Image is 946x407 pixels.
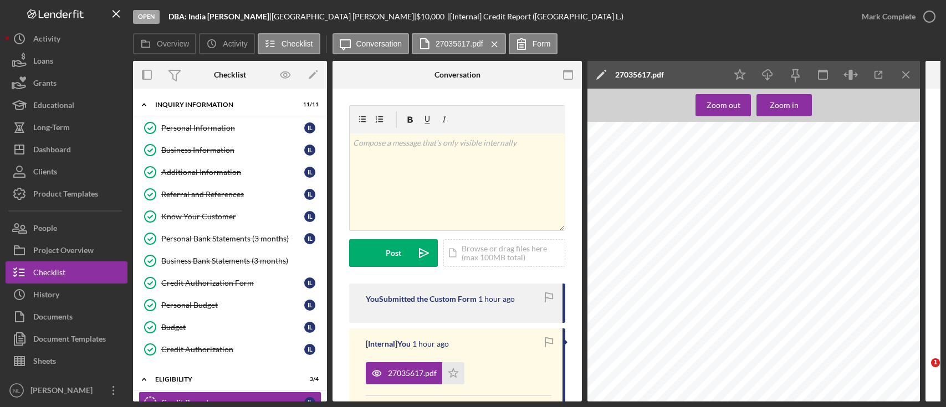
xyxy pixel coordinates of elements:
[608,202,648,206] span: CURRENT ADDRESS:
[612,374,634,378] span: APPLICANT
[612,317,701,321] span: CURRENT INPUT TO 2ND PREVIOUS FILE:
[388,369,437,378] div: 27035617.pdf
[304,167,315,178] div: I L
[612,321,703,326] span: * HOUSE NUMBER: NOT AN EXACT MATCH
[6,261,127,284] a: Checklist
[33,239,94,264] div: Project Overview
[366,339,411,348] div: [Internal] You
[873,380,887,384] span: Bureau
[6,379,127,401] button: NL[PERSON_NAME]
[304,145,315,156] div: I L
[659,202,739,207] span: [STREET_ADDRESS][PERSON_NAME]
[133,33,196,54] button: Overview
[6,138,127,161] button: Dashboard
[161,256,321,265] div: Business Bank Statements (3 months)
[600,156,618,160] span: SEND TO:
[612,299,673,303] span: * CITY NAME: EXACT MATCH
[738,162,750,166] span: DATE:
[33,72,57,97] div: Grants
[878,394,883,398] span: TU
[6,72,127,94] button: Grants
[612,237,690,241] span: CURRENT INPUT TO CURRENT FILE:
[6,239,127,261] a: Project Overview
[6,50,127,72] button: Loans
[6,284,127,306] button: History
[659,192,755,197] span: [GEOGRAPHIC_DATA], [GEOGRAPHIC_DATA]
[717,380,733,384] span: Address
[612,312,714,317] span: * APARTMENT NUMBER: NOT AN EXACT MATCH
[366,295,477,303] div: You Submitted the Custom Form
[33,350,56,375] div: Sheets
[6,350,127,372] button: Sheets
[612,348,670,352] span: * ZIP CODE: EXACT MATCH
[612,250,698,255] span: * STREET NAME: NOT AN EXACT MATCH
[612,330,698,334] span: * STREET NAME: NOT AN EXACT MATCH
[258,33,320,54] button: Checklist
[778,387,809,391] span: PHLEBOTOMICT
[6,116,127,138] button: Long-Term
[33,306,73,331] div: Documents
[6,28,127,50] button: Activity
[621,167,713,171] span: [STREET_ADDRESS] [GEOGRAPHIC_DATA]
[738,156,770,160] span: REQUESTED BY:
[773,162,786,166] span: [DATE]
[6,94,127,116] a: Educational
[6,306,127,328] button: Documents
[612,277,700,281] span: CURRENT INPUT TO 1ST PREVIOUS FILE:
[155,376,291,383] div: ELIGIBILITY
[612,308,670,312] span: * ZIP CODE: EXACT MATCH
[6,217,127,239] button: People
[612,264,677,268] span: * STATE CODE: EXACT MATCH
[612,281,685,286] span: * HOUSE NUMBER: EXACT MATCH
[304,189,315,200] div: I L
[139,161,321,183] a: Additional InformationIL
[386,239,401,267] div: Post
[612,303,677,308] span: * STATE CODE: EXACT MATCH
[837,394,843,398] span: --/--
[33,116,70,141] div: Long-Term
[831,380,848,384] span: Reported
[851,6,940,28] button: Mark Complete
[783,380,804,384] span: Occupation
[304,300,315,311] div: I L
[139,183,321,205] a: Referral and ReferencesIL
[133,10,160,24] div: Open
[333,33,410,54] button: Conversation
[707,94,740,116] div: Zoom out
[168,12,269,21] b: DBA: India [PERSON_NAME]
[779,394,808,398] span: NURSING TECH
[862,6,916,28] div: Mark Complete
[436,39,483,48] label: 27035617.pdf
[139,117,321,139] a: Personal InformationIL
[304,277,315,288] div: I L
[724,177,789,182] span: APPLICANT INFORMATION
[161,168,304,177] div: Additional Information
[33,183,98,208] div: Product Templates
[139,205,321,228] a: Know Your CustomerIL
[412,339,449,348] time: 2025-09-16 14:10
[877,192,891,197] span: [DATE]
[6,161,127,183] button: Clients
[861,167,867,171] span: TU
[6,183,127,205] button: Product Templates
[33,284,59,308] div: History
[139,228,321,250] a: Personal Bank Statements (3 months)IL
[282,39,313,48] label: Checklist
[931,358,940,367] span: 1
[161,301,304,310] div: Personal Budget
[161,398,304,407] div: Credit Report
[214,70,246,79] div: Checklist
[723,362,790,367] span: EMPLOYMENT VARIATIONS
[6,328,127,350] button: Document Templates
[161,234,304,243] div: Personal Bank Statements (3 months)
[304,211,315,222] div: I L
[161,146,304,154] div: Business Information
